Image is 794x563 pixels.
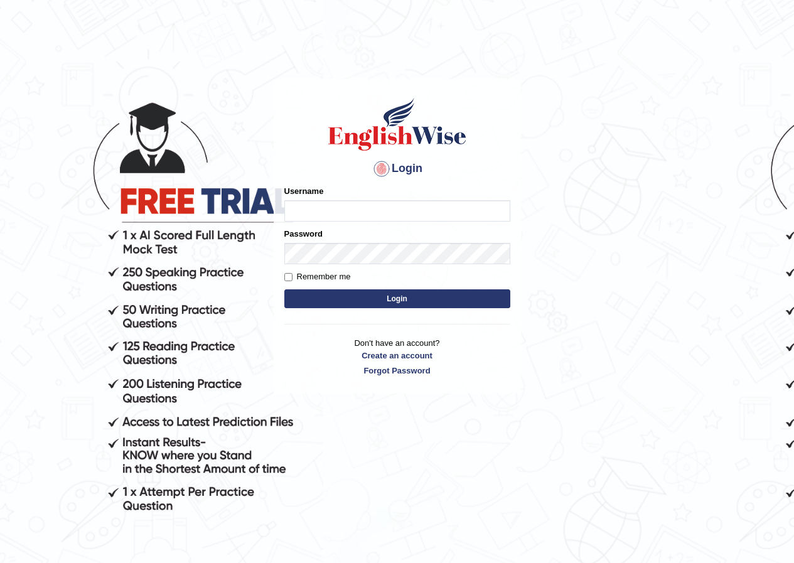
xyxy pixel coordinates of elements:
[326,96,469,153] img: Logo of English Wise sign in for intelligent practice with AI
[284,337,510,376] p: Don't have an account?
[284,159,510,179] h4: Login
[284,365,510,377] a: Forgot Password
[284,271,351,283] label: Remember me
[284,350,510,362] a: Create an account
[284,185,324,197] label: Username
[284,289,510,308] button: Login
[284,228,323,240] label: Password
[284,273,292,281] input: Remember me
